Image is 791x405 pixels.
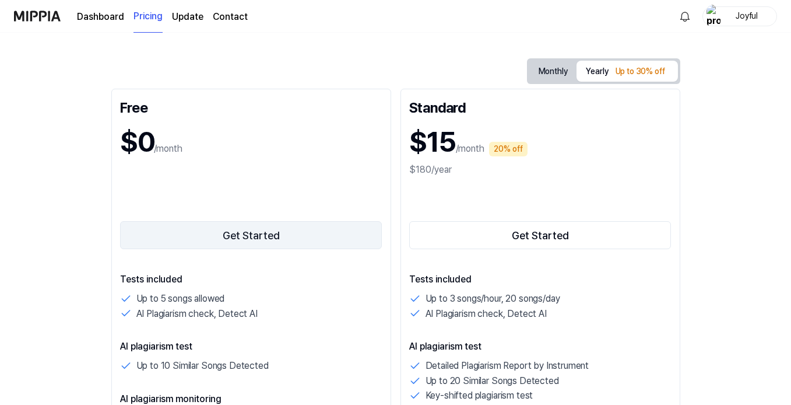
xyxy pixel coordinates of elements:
[456,142,484,156] p: /month
[172,10,203,24] a: Update
[576,61,677,82] button: Yearly
[706,5,720,28] img: profile
[77,10,124,24] a: Dashboard
[120,340,382,354] p: AI plagiarism test
[133,1,163,33] a: Pricing
[409,97,672,116] div: Standard
[120,273,382,287] p: Tests included
[426,388,533,403] p: Key-shifted plagiarism test
[426,373,559,389] p: Up to 20 Similar Songs Detected
[136,358,269,373] p: Up to 10 Similar Songs Detected
[409,219,672,252] a: Get Started
[120,221,382,249] button: Get Started
[489,142,528,156] div: 20% off
[409,340,672,354] p: AI plagiarism test
[426,291,560,306] p: Up to 3 songs/hour, 20 songs/day
[529,61,577,82] button: Monthly
[154,142,182,156] p: /month
[409,221,672,249] button: Get Started
[409,121,456,163] h1: $15
[426,306,547,322] p: AI Plagiarism check, Detect AI
[136,306,258,322] p: AI Plagiarism check, Detect AI
[213,10,248,24] a: Contact
[409,273,672,287] p: Tests included
[426,358,589,373] p: Detailed Plagiarism Report by Instrument
[612,63,669,81] div: Up to 30% off
[724,9,769,22] div: Joyful
[136,291,225,306] p: Up to 5 songs allowed
[409,163,672,177] div: $180/year
[120,219,382,252] a: Get Started
[678,9,692,23] img: 알림
[120,97,382,116] div: Free
[120,121,154,163] h1: $0
[702,6,777,26] button: profileJoyful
